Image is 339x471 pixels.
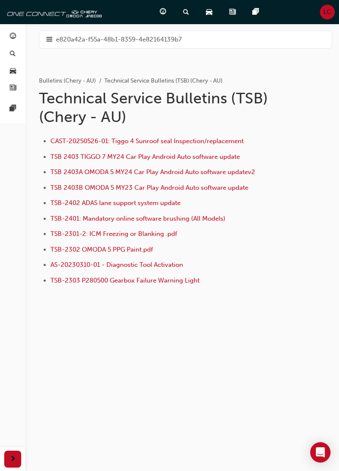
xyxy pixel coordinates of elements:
[39,89,275,126] h1: Technical Service Bulletins (TSB) (Chery - AU)
[323,7,331,17] span: LC
[10,50,16,58] span: search-icon
[206,7,212,17] span: car-icon
[222,3,246,21] a: news-icon
[56,35,182,44] span: e820a42a-f55a-48b1-8359-4e82164139b7
[160,7,166,17] span: guage-icon
[10,454,16,465] span: next-icon
[50,137,244,145] a: CAST-20250526-01: Tiggo 4 Sunroof seal Inspection/replacement
[176,3,199,21] a: search-icon
[229,7,236,17] span: news-icon
[199,3,222,21] a: car-icon
[320,5,335,19] button: LC
[310,442,331,463] div: Open Intercom Messenger
[50,230,177,238] a: TSB-2301-2: ICM Freezing or Blanking .pdf
[50,184,248,191] a: TSB 2403B OMODA 5 MY23 Car Play Android Auto software update
[39,77,96,84] a: Bulletins (Chery - AU)
[50,215,225,222] a: TSB-2401: Mandatory online software brushing (All Models)
[10,67,16,75] span: car-icon
[50,246,153,253] a: TSB-2302 OMODA 5 PPG Paint.pdf
[50,199,181,207] a: TSB-2402 ADAS lane support system update
[50,153,240,161] a: TSB 2403 TIGGO 7 MY24 Car Play Android Auto software update
[253,7,259,17] span: pages-icon
[4,3,102,20] img: oneconnect
[104,76,222,86] li: Technical Service Bulletins (TSB) (Chery - AU)
[46,34,53,45] span: hamburger-icon
[153,3,176,21] a: guage-icon
[50,168,255,176] a: TSB 2403A OMODA 5 MY24 Car Play Android Auto software updatev2
[10,85,16,92] span: news-icon
[246,3,269,21] a: pages-icon
[50,261,183,269] a: AS-20230310-01 - Diagnostic Tool Activation
[10,33,16,41] span: guage-icon
[39,30,332,49] button: hamburger-icone820a42a-f55a-48b1-8359-4e82164139b7
[183,7,189,17] span: search-icon
[10,105,16,113] span: pages-icon
[50,277,200,284] a: TSB-2303 P280500 Gearbox Failure Warning Light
